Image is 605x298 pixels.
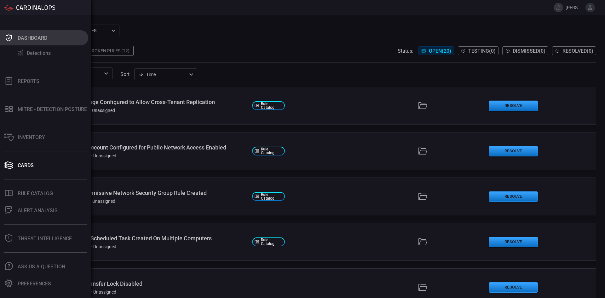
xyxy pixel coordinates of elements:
[261,147,282,155] span: Rule Catalog
[27,50,51,56] div: Detections
[261,193,282,200] span: Rule Catalog
[261,102,282,109] span: Rule Catalog
[261,238,282,246] span: Rule Catalog
[18,207,58,213] div: ALERT ANALYSIS
[18,190,53,196] div: Rule Catalog
[429,48,451,54] span: Open ( 20 )
[47,235,247,242] div: Windows - Same Scheduled Task Created On Multiple Computers
[398,48,413,54] span: Status:
[458,46,498,55] button: Testing(0)
[102,69,111,78] button: Open
[468,48,496,54] span: Testing ( 0 )
[18,106,87,112] div: MITRE - Detection Posture
[47,99,247,105] div: Azure - Blob Storage Configured to Allow Cross-Tenant Replication
[562,48,593,54] span: Resolved ( 0 )
[86,108,115,113] div: Unassigned
[552,46,596,55] button: Resolved(0)
[513,48,545,54] span: Dismissed ( 0 )
[418,46,454,55] button: Open(20)
[120,71,130,77] label: sort
[87,244,116,249] div: Unassigned
[566,5,583,10] span: [PERSON_NAME].[PERSON_NAME]
[87,289,116,295] div: Unassigned
[489,282,538,293] button: Resolve
[489,146,538,156] button: Resolve
[86,199,115,204] div: Unassigned
[47,190,247,196] div: Azure - Overly Permissive Network Security Group Rule Created
[18,264,65,270] div: Ask Us A Question
[502,46,548,55] button: Dismissed(0)
[87,153,116,158] div: Unassigned
[18,35,47,41] div: Dashboard
[18,78,39,84] div: Reports
[139,71,187,78] div: Time
[47,144,247,151] div: Azure - Storage Account Configured for Public Network Access Enabled
[489,191,538,202] button: Resolve
[18,281,51,287] div: Preferences
[85,46,134,56] div: Broken Rules (12)
[489,237,538,247] button: Resolve
[18,162,34,168] div: Cards
[18,236,72,242] div: Threat Intelligence
[18,134,45,140] div: Inventory
[47,280,247,287] div: AWS - Domain Transfer Lock Disabled
[489,101,538,111] button: Resolve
